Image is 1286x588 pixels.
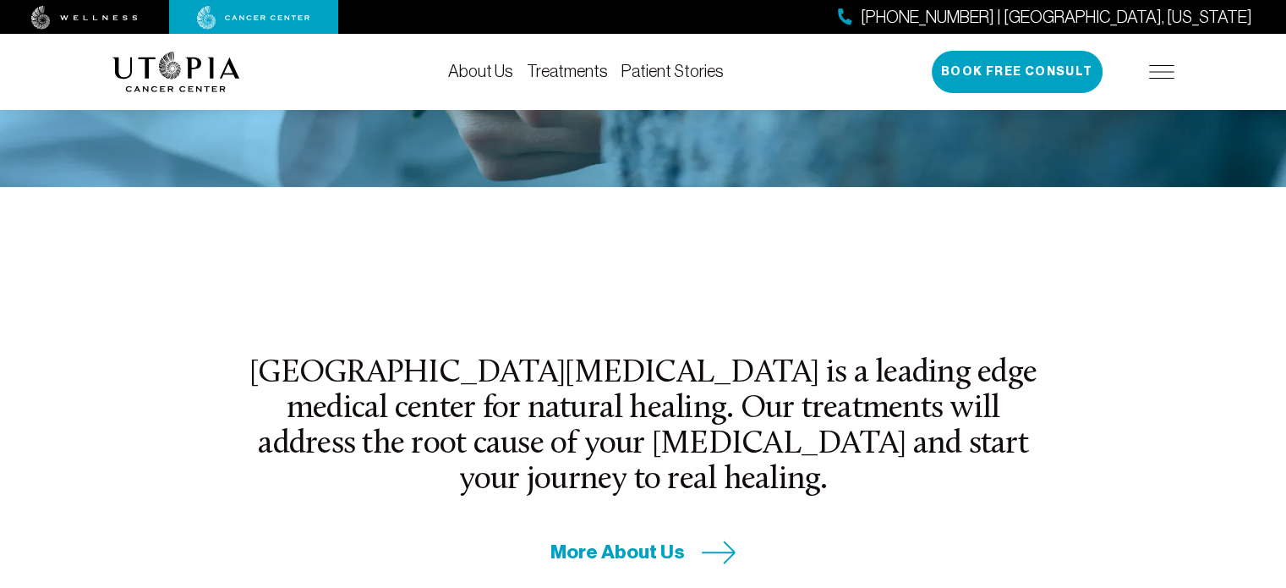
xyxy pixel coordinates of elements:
span: More About Us [550,539,685,565]
a: About Us [448,62,513,80]
img: cancer center [197,6,310,30]
a: Treatments [527,62,608,80]
a: Patient Stories [621,62,724,80]
img: wellness [31,6,138,30]
span: [PHONE_NUMBER] | [GEOGRAPHIC_DATA], [US_STATE] [861,5,1252,30]
img: icon-hamburger [1149,65,1174,79]
button: Book Free Consult [932,51,1103,93]
a: [PHONE_NUMBER] | [GEOGRAPHIC_DATA], [US_STATE] [838,5,1252,30]
a: More About Us [550,539,736,565]
h2: [GEOGRAPHIC_DATA][MEDICAL_DATA] is a leading edge medical center for natural healing. Our treatme... [248,356,1039,499]
img: logo [112,52,240,92]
